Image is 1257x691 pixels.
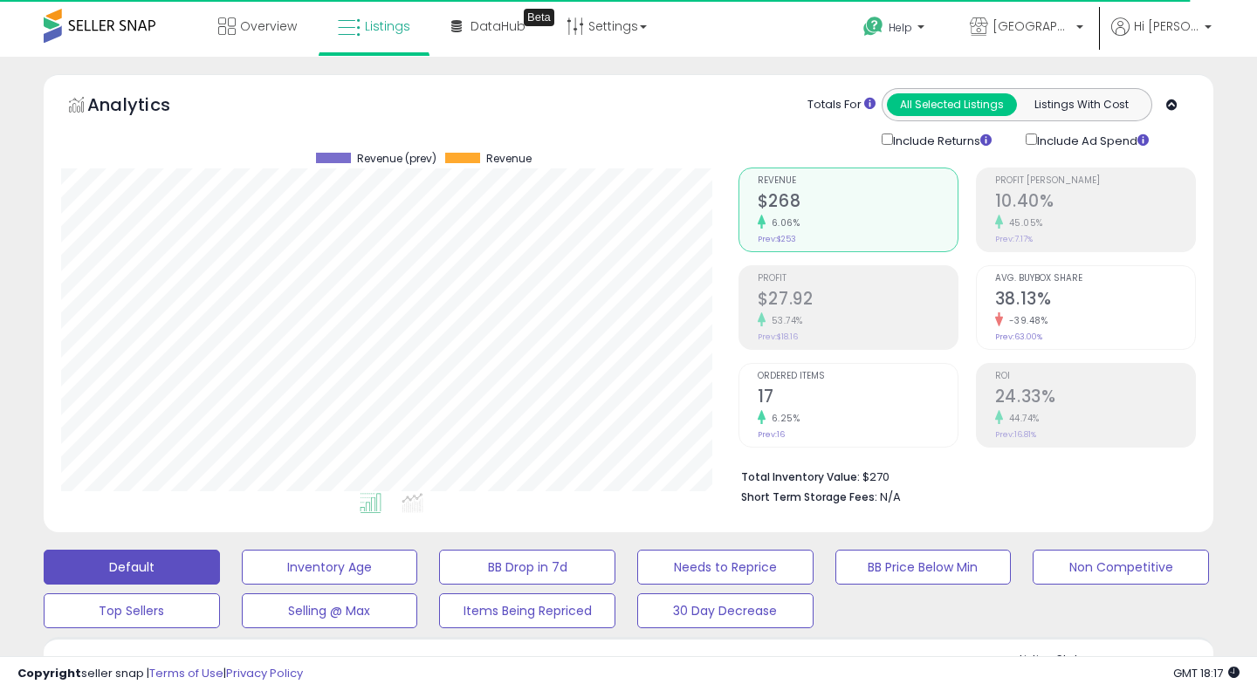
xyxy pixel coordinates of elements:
[758,234,796,244] small: Prev: $253
[995,191,1195,215] h2: 10.40%
[87,92,204,121] h5: Analytics
[486,153,532,165] span: Revenue
[1020,652,1214,668] p: Listing States:
[741,489,877,504] b: Short Term Storage Fees:
[758,332,798,342] small: Prev: $18.16
[862,16,884,38] i: Get Help
[887,93,1017,116] button: All Selected Listings
[1173,665,1240,681] span: 2025-09-14 18:17 GMT
[993,17,1071,35] span: [GEOGRAPHIC_DATA]
[741,469,860,484] b: Total Inventory Value:
[240,17,297,35] span: Overview
[758,274,958,284] span: Profit
[637,593,814,628] button: 30 Day Decrease
[1016,93,1146,116] button: Listings With Cost
[44,593,220,628] button: Top Sellers
[365,17,410,35] span: Listings
[995,289,1195,312] h2: 38.13%
[357,153,436,165] span: Revenue (prev)
[995,234,1033,244] small: Prev: 7.17%
[1134,17,1199,35] span: Hi [PERSON_NAME]
[880,489,901,505] span: N/A
[242,593,418,628] button: Selling @ Max
[995,387,1195,410] h2: 24.33%
[995,372,1195,381] span: ROI
[758,176,958,186] span: Revenue
[44,550,220,585] button: Default
[741,465,1183,486] li: $270
[835,550,1012,585] button: BB Price Below Min
[807,97,876,113] div: Totals For
[758,387,958,410] h2: 17
[758,191,958,215] h2: $268
[149,665,223,681] a: Terms of Use
[439,550,615,585] button: BB Drop in 7d
[1013,130,1177,150] div: Include Ad Spend
[637,550,814,585] button: Needs to Reprice
[226,665,303,681] a: Privacy Policy
[758,429,785,440] small: Prev: 16
[758,372,958,381] span: Ordered Items
[17,666,303,682] div: seller snap | |
[995,429,1036,440] small: Prev: 16.81%
[17,665,81,681] strong: Copyright
[758,289,958,312] h2: $27.92
[766,314,803,327] small: 53.74%
[524,9,554,26] div: Tooltip anchor
[889,20,912,35] span: Help
[995,274,1195,284] span: Avg. Buybox Share
[849,3,942,57] a: Help
[1033,550,1209,585] button: Non Competitive
[1111,17,1212,57] a: Hi [PERSON_NAME]
[242,550,418,585] button: Inventory Age
[439,593,615,628] button: Items Being Repriced
[471,17,525,35] span: DataHub
[766,216,800,229] small: 6.06%
[995,332,1042,342] small: Prev: 63.00%
[766,412,800,425] small: 6.25%
[1003,216,1043,229] small: 45.05%
[1003,314,1048,327] small: -39.48%
[869,130,1013,150] div: Include Returns
[995,176,1195,186] span: Profit [PERSON_NAME]
[1003,412,1040,425] small: 44.74%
